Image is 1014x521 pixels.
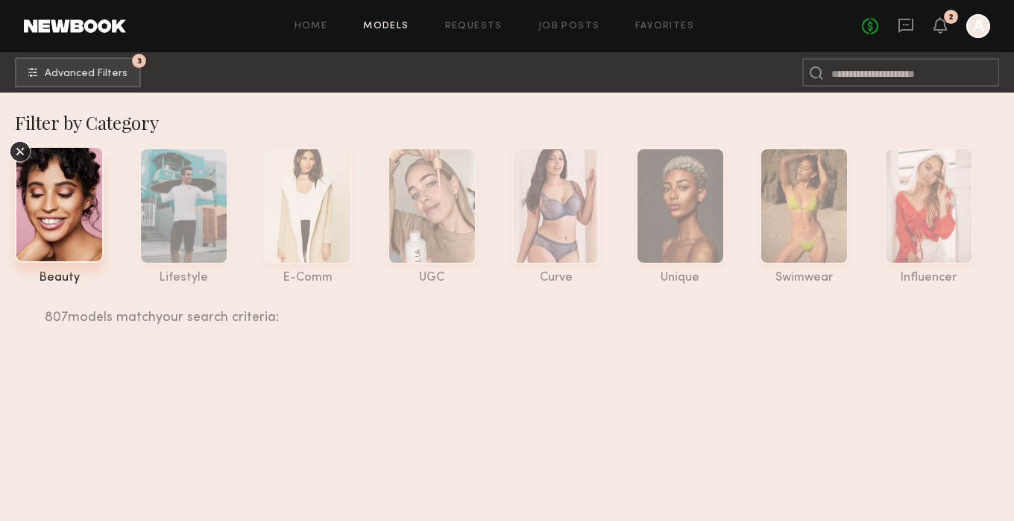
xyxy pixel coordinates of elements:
[636,272,725,284] div: unique
[511,272,600,284] div: curve
[139,272,228,284] div: lifestyle
[948,13,954,22] div: 2
[45,69,127,79] span: Advanced Filters
[760,272,848,284] div: swimwear
[263,272,352,284] div: e-comm
[966,14,990,38] a: A
[137,57,142,64] span: 3
[15,110,1014,134] div: Filter by Category
[363,22,409,31] a: Models
[15,57,141,87] button: 3Advanced Filters
[45,293,972,325] div: 807 models match your search criteria:
[388,272,476,284] div: UGC
[635,22,694,31] a: Favorites
[295,22,328,31] a: Home
[445,22,503,31] a: Requests
[538,22,600,31] a: Job Posts
[15,272,104,284] div: beauty
[884,272,973,284] div: influencer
